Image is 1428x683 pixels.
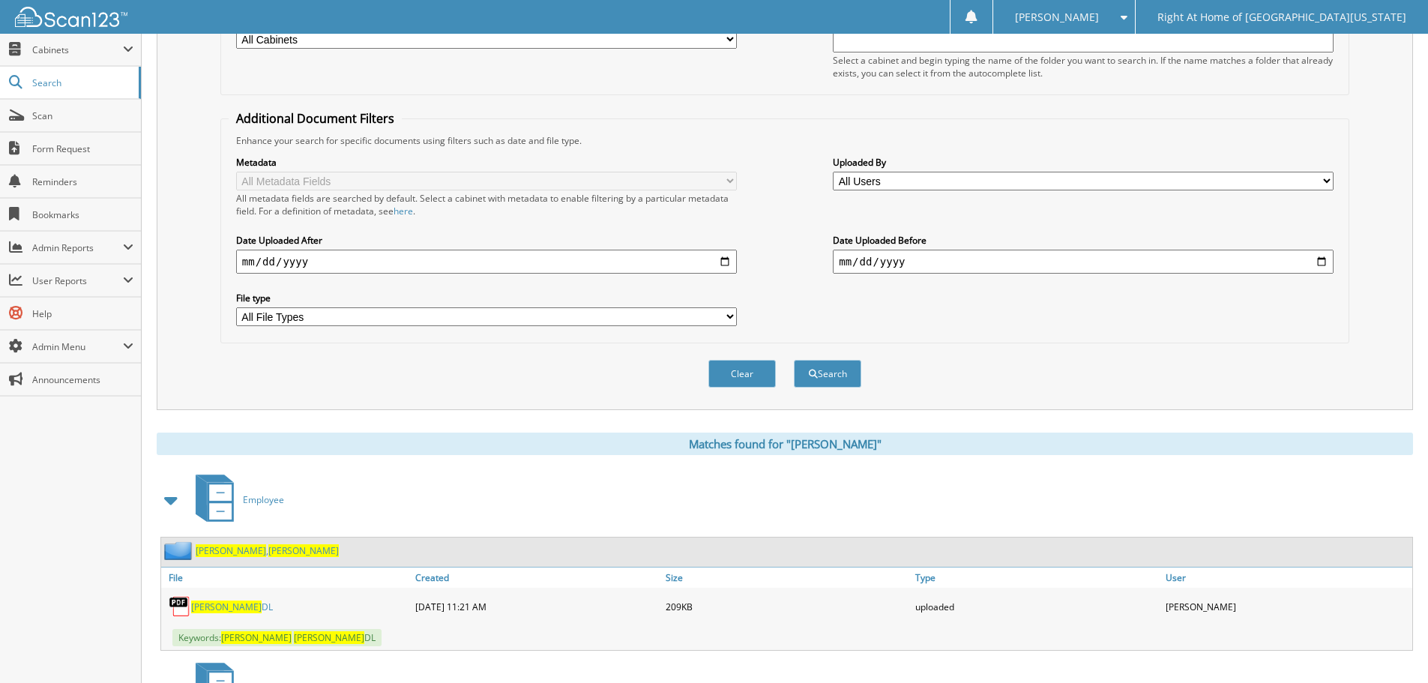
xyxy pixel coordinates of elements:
[833,234,1334,247] label: Date Uploaded Before
[236,250,737,274] input: start
[32,175,133,188] span: Reminders
[32,307,133,320] span: Help
[1162,592,1412,622] div: [PERSON_NAME]
[1015,13,1099,22] span: [PERSON_NAME]
[32,373,133,386] span: Announcements
[833,156,1334,169] label: Uploaded By
[164,541,196,560] img: folder2.png
[169,595,191,618] img: PDF.png
[1353,611,1428,683] iframe: Chat Widget
[412,568,662,588] a: Created
[833,250,1334,274] input: end
[229,110,402,127] legend: Additional Document Filters
[172,629,382,646] span: Keywords: DL
[191,601,273,613] a: [PERSON_NAME]DL
[243,493,284,506] span: Employee
[229,134,1341,147] div: Enhance your search for specific documents using filters such as date and file type.
[32,43,123,56] span: Cabinets
[1157,13,1406,22] span: Right At Home of [GEOGRAPHIC_DATA][US_STATE]
[236,292,737,304] label: File type
[833,54,1334,79] div: Select a cabinet and begin typing the name of the folder you want to search in. If the name match...
[708,360,776,388] button: Clear
[662,592,912,622] div: 209KB
[221,631,292,644] span: [PERSON_NAME]
[191,601,262,613] span: [PERSON_NAME]
[268,544,339,557] span: [PERSON_NAME]
[32,208,133,221] span: Bookmarks
[912,592,1162,622] div: uploaded
[32,109,133,122] span: Scan
[32,142,133,155] span: Form Request
[32,274,123,287] span: User Reports
[794,360,861,388] button: Search
[161,568,412,588] a: File
[32,340,123,353] span: Admin Menu
[236,156,737,169] label: Metadata
[1162,568,1412,588] a: User
[15,7,127,27] img: scan123-logo-white.svg
[236,192,737,217] div: All metadata fields are searched by default. Select a cabinet with metadata to enable filtering b...
[196,544,266,557] span: [PERSON_NAME]
[662,568,912,588] a: Size
[394,205,413,217] a: here
[236,234,737,247] label: Date Uploaded After
[294,631,364,644] span: [PERSON_NAME]
[32,76,131,89] span: Search
[912,568,1162,588] a: Type
[412,592,662,622] div: [DATE] 11:21 AM
[187,470,284,529] a: Employee
[157,433,1413,455] div: Matches found for "[PERSON_NAME]"
[196,544,339,557] a: [PERSON_NAME],[PERSON_NAME]
[32,241,123,254] span: Admin Reports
